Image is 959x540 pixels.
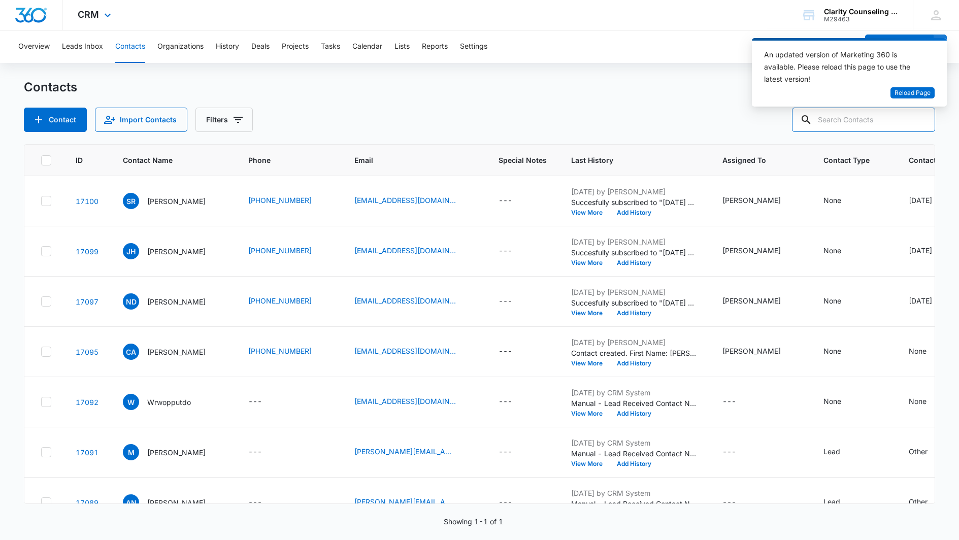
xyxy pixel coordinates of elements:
p: [PERSON_NAME] [147,447,206,458]
span: Last History [571,155,683,165]
a: Navigate to contact details page for Wrwopputdo [76,398,98,407]
div: --- [722,496,736,509]
button: Organizations [157,30,204,63]
div: Phone - - Select to Edit Field [248,496,280,509]
a: Navigate to contact details page for Margaret [76,448,98,457]
div: Email - amy@differentpathwellness.com - Select to Edit Field [354,496,474,509]
div: [PERSON_NAME] [722,346,781,356]
div: Special Notes - - Select to Edit Field [499,396,531,408]
button: Deals [251,30,270,63]
div: Contact Type - None - Select to Edit Field [823,396,859,408]
a: [EMAIL_ADDRESS][DOMAIN_NAME] [354,195,456,206]
div: Assigned To - - Select to Edit Field [722,396,754,408]
div: Email - cails@crimson.ua.edu - Select to Edit Field [354,346,474,358]
div: Contact Status - Other - Select to Edit Field [909,446,946,458]
div: Phone - (910) 465-4831 - Select to Edit Field [248,195,330,207]
button: Add History [610,310,658,316]
p: Showing 1-1 of 1 [444,516,503,527]
div: Phone - (910) 352-1653 - Select to Edit Field [248,245,330,257]
span: ND [123,293,139,310]
span: AN [123,494,139,511]
span: ID [76,155,84,165]
a: [PERSON_NAME][EMAIL_ADDRESS][DOMAIN_NAME] [354,496,456,507]
div: [PERSON_NAME] [722,195,781,206]
div: --- [499,396,512,408]
div: --- [248,446,262,458]
span: Contact Name [123,155,209,165]
p: [PERSON_NAME] [147,196,206,207]
a: [EMAIL_ADDRESS][DOMAIN_NAME] [354,396,456,407]
p: [PERSON_NAME] [147,296,206,307]
div: Email - margaret@madewellcenter.org - Select to Edit Field [354,446,474,458]
a: [PHONE_NUMBER] [248,295,312,306]
button: Add History [610,411,658,417]
span: W [123,394,139,410]
span: Phone [248,155,315,165]
p: [PERSON_NAME] [147,347,206,357]
div: Other [909,496,928,507]
button: View More [571,411,610,417]
div: Assigned To - Morgan DiGirolamo - Select to Edit Field [722,346,799,358]
div: account id [824,16,898,23]
button: Leads Inbox [62,30,103,63]
div: Contact Status - None - Select to Edit Field [909,396,945,408]
div: --- [248,396,262,408]
div: Email - hutzlerwpb@gmail.com - Select to Edit Field [354,245,474,257]
button: Add History [610,360,658,366]
button: Calendar [352,30,382,63]
span: Email [354,155,459,165]
div: Contact Status - Other - Select to Edit Field [909,496,946,509]
div: Contact Name - Natalie Doran - Select to Edit Field [123,293,224,310]
div: Contact Type - None - Select to Edit Field [823,195,859,207]
p: [DATE] by [PERSON_NAME] [571,186,698,197]
div: Lead [823,496,840,507]
div: Contact Type - Lead - Select to Edit Field [823,446,858,458]
div: Phone - (925) 719-9633 - Select to Edit Field [248,295,330,308]
p: [DATE] by CRM System [571,387,698,398]
p: Manual - Lead Received Contact Name: [PERSON_NAME]: [PERSON_NAME][EMAIL_ADDRESS][DOMAIN_NAME] Lea... [571,448,698,459]
button: Add Contact [865,35,934,59]
div: Assigned To - - Select to Edit Field [722,446,754,458]
button: View More [571,260,610,266]
div: None [909,396,927,407]
button: Reload Page [890,87,935,99]
p: [PERSON_NAME] [147,497,206,508]
div: Email - natram25@gmail.com - Select to Edit Field [354,295,474,308]
div: None [823,295,841,306]
div: None [823,245,841,256]
a: Navigate to contact details page for Connor Ails [76,348,98,356]
div: Assigned To - Morgan DiGirolamo - Select to Edit Field [722,195,799,207]
div: Special Notes - - Select to Edit Field [499,295,531,308]
div: --- [499,195,512,207]
a: [EMAIL_ADDRESS][DOMAIN_NAME] [354,295,456,306]
p: Succesfully subscribed to "[DATE] Reminder". [571,247,698,258]
div: Contact Name - Connor Ails - Select to Edit Field [123,344,224,360]
button: Contacts [115,30,145,63]
span: Special Notes [499,155,547,165]
div: Contact Type - None - Select to Edit Field [823,346,859,358]
div: Contact Type - Lead - Select to Edit Field [823,496,858,509]
div: Assigned To - Morgan DiGirolamo - Select to Edit Field [722,295,799,308]
a: [PHONE_NUMBER] [248,195,312,206]
span: JH [123,243,139,259]
a: [EMAIL_ADDRESS][DOMAIN_NAME] [354,245,456,256]
div: --- [499,245,512,257]
span: M [123,444,139,460]
span: SR [123,193,139,209]
button: Settings [460,30,487,63]
div: Contact Name - Wrwopputdo - Select to Edit Field [123,394,209,410]
div: Special Notes - - Select to Edit Field [499,346,531,358]
button: Projects [282,30,309,63]
div: Email - samphire0919@yahoo.com - Select to Edit Field [354,195,474,207]
div: Phone - - Select to Edit Field [248,446,280,458]
button: Overview [18,30,50,63]
div: account name [824,8,898,16]
span: Reload Page [895,88,931,98]
a: Navigate to contact details page for Natalie Doran [76,297,98,306]
div: --- [722,396,736,408]
p: Succesfully subscribed to "[DATE] Reminder". [571,297,698,308]
button: Filters [195,108,253,132]
div: Special Notes - - Select to Edit Field [499,245,531,257]
div: None [823,346,841,356]
input: Search Contacts [792,108,935,132]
